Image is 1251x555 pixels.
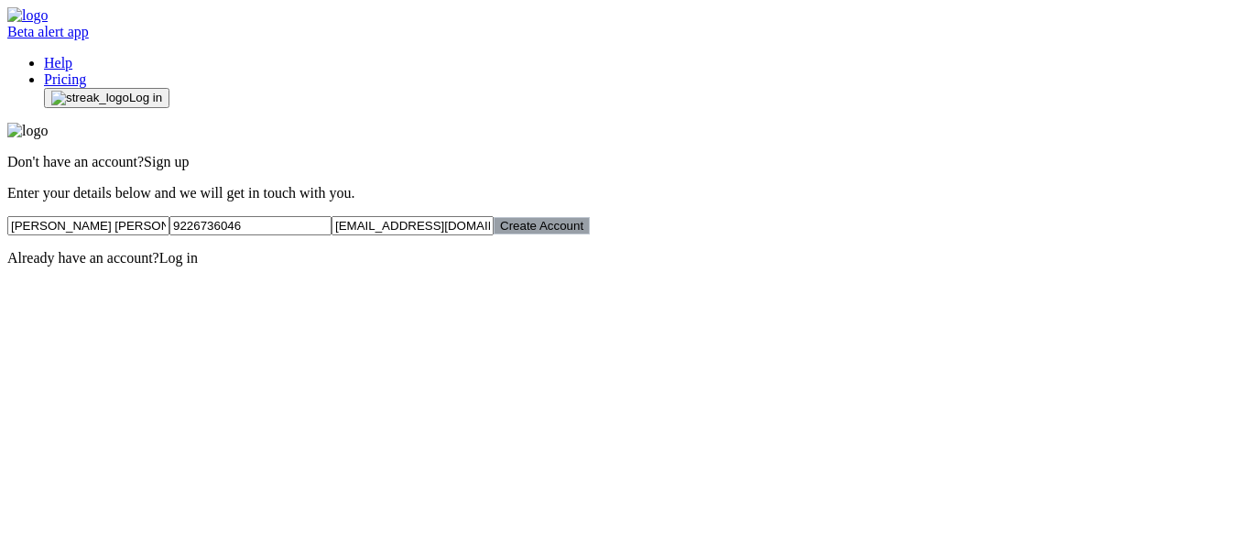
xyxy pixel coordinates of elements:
button: Create Account [494,217,590,234]
a: Pricing [44,71,86,87]
p: Enter your details below and we will get in touch with you. [7,185,1244,201]
span: Don't have an account? [7,154,144,169]
span: Log in [129,91,162,105]
input: Full Name [7,216,169,235]
a: Help [44,55,72,71]
input: Mobile Number [169,216,332,235]
span: Beta alert app [7,24,89,39]
a: logoBeta alert app [7,24,1244,40]
img: streak_logo [51,91,129,105]
p: Sign up [7,154,1244,170]
p: Already have an account? [7,250,1244,267]
span: Log in [159,250,198,266]
button: streak_logoLog in [44,88,169,108]
img: logo [7,7,48,24]
input: Email [332,216,494,235]
img: logo [7,123,48,139]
